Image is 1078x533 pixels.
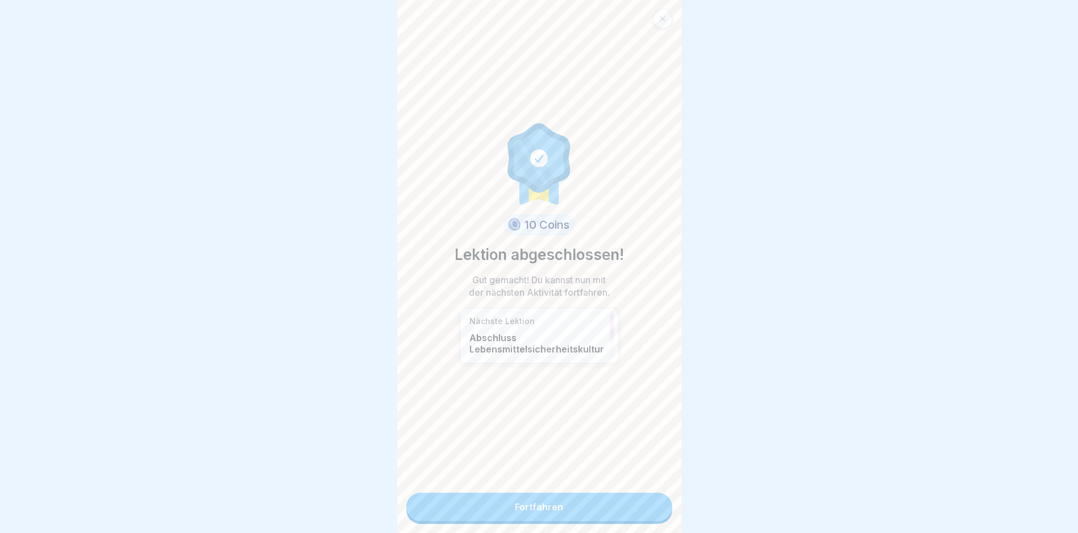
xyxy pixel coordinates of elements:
p: Abschluss Lebensmittelsicherheitskultur [469,332,604,355]
a: Fortfahren [406,493,672,521]
img: coin.svg [506,216,522,233]
div: 10 Coins [504,215,575,235]
img: completion.svg [501,120,577,205]
p: Nächste Lektion [469,316,604,326]
p: Lektion abgeschlossen! [455,244,624,266]
p: Gut gemacht! Du kannst nun mit der nächsten Aktivität fortfahren. [465,274,613,299]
